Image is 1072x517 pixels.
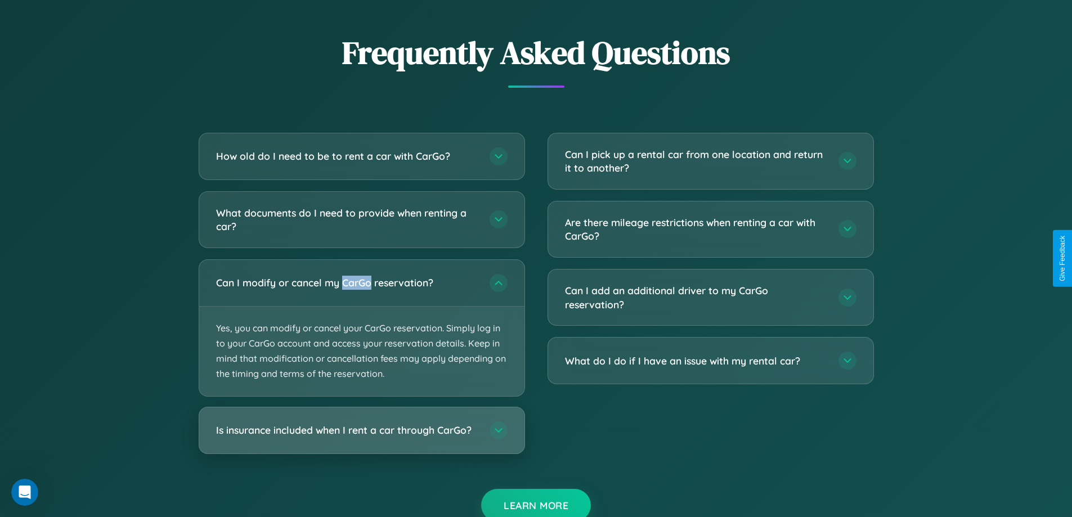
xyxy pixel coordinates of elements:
[565,354,827,368] h3: What do I do if I have an issue with my rental car?
[216,206,478,233] h3: What documents do I need to provide when renting a car?
[11,479,38,506] iframe: Intercom live chat
[216,423,478,437] h3: Is insurance included when I rent a car through CarGo?
[216,149,478,163] h3: How old do I need to be to rent a car with CarGo?
[565,215,827,243] h3: Are there mileage restrictions when renting a car with CarGo?
[565,284,827,311] h3: Can I add an additional driver to my CarGo reservation?
[565,147,827,175] h3: Can I pick up a rental car from one location and return it to another?
[216,276,478,290] h3: Can I modify or cancel my CarGo reservation?
[199,31,874,74] h2: Frequently Asked Questions
[199,307,524,396] p: Yes, you can modify or cancel your CarGo reservation. Simply log in to your CarGo account and acc...
[1058,236,1066,281] div: Give Feedback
